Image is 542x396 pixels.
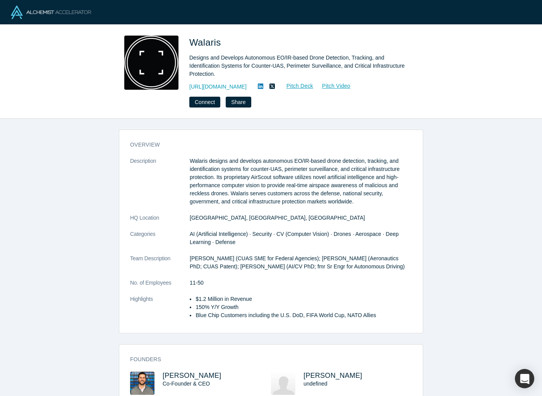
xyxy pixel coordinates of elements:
button: Connect [189,97,220,108]
img: Markus Diehl's Profile Image [271,372,295,395]
dt: Description [130,157,190,214]
img: Kyle Meloney's Profile Image [130,372,154,395]
img: Walaris's Logo [124,36,178,90]
a: [PERSON_NAME] [163,372,221,379]
button: Share [226,97,251,108]
li: Blue Chip Customers including the U.S. DoD, FIFA World Cup, NATO Allies [196,311,412,319]
dt: HQ Location [130,214,190,230]
a: [PERSON_NAME] [304,372,362,379]
p: [PERSON_NAME] (CUAS SME for Federal Agencies); [PERSON_NAME] (Aeronautics PhD; CUAS Patent); [PER... [190,254,412,271]
dd: [GEOGRAPHIC_DATA], [GEOGRAPHIC_DATA], [GEOGRAPHIC_DATA] [190,214,412,222]
li: 150% Y/Y Growth [196,303,412,311]
h3: overview [130,141,401,149]
span: Co-Founder & CEO [163,381,210,387]
img: Alchemist Logo [11,5,91,19]
dt: Categories [130,230,190,254]
dt: Team Description [130,254,190,279]
a: Pitch Video [314,82,351,90]
h3: Founders [130,355,401,364]
a: Pitch Deck [278,82,314,90]
dt: Highlights [130,295,190,328]
li: $1.2 Million in Revenue [196,295,412,303]
span: Walaris [189,37,224,48]
div: Designs and Develops Autonomous EO/IR-based Drone Detection, Tracking, and Identification Systems... [189,54,406,78]
span: AI (Artificial Intelligence) · Security · CV (Computer Vision) · Drones · Aerospace · Deep Learni... [190,231,399,245]
p: Walaris designs and develops autonomous EO/IR-based drone detection, tracking, and identification... [190,157,412,206]
a: [URL][DOMAIN_NAME] [189,83,247,91]
dt: No. of Employees [130,279,190,295]
span: undefined [304,381,328,387]
dd: 11-50 [190,279,412,287]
